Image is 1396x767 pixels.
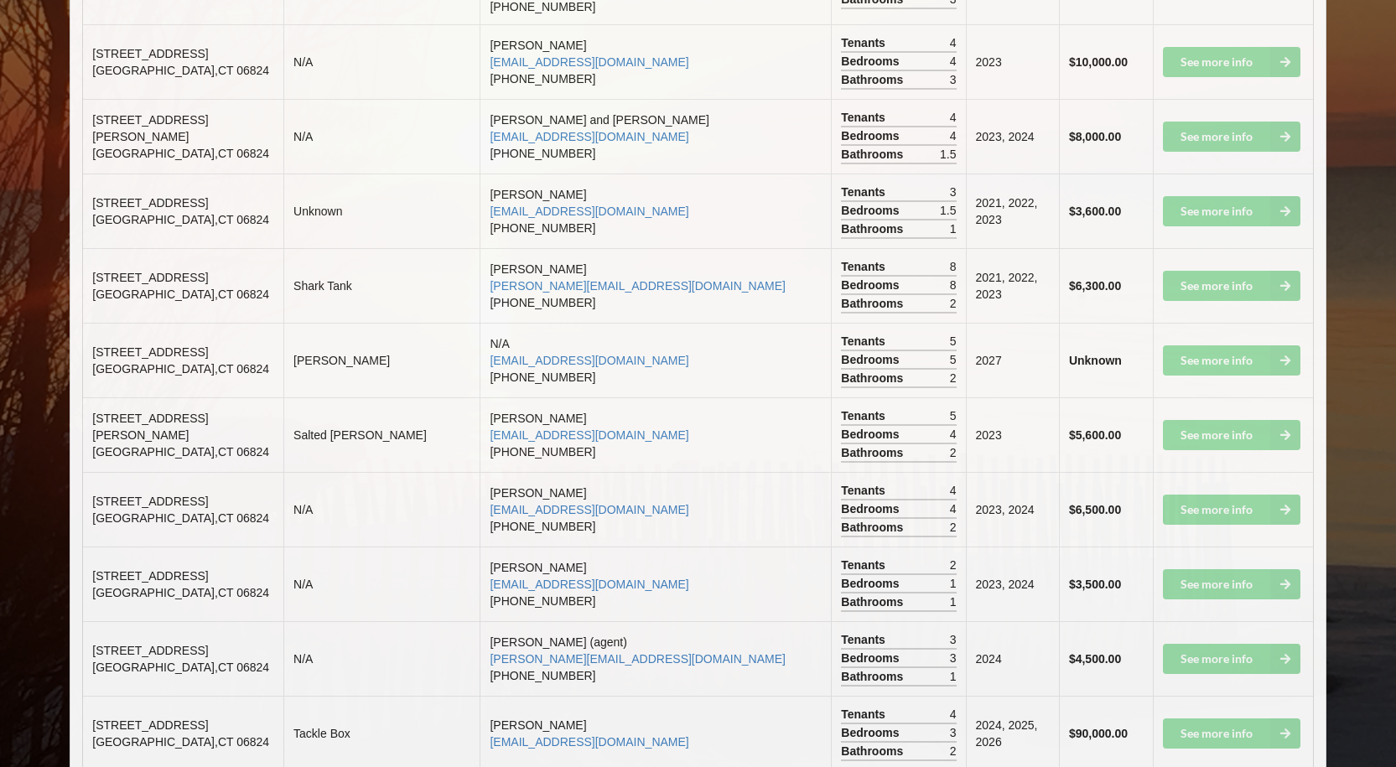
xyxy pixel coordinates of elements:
span: [GEOGRAPHIC_DATA] , CT 06824 [92,288,269,301]
span: [STREET_ADDRESS][PERSON_NAME] [92,412,208,442]
span: 2 [950,743,957,759]
span: 1.5 [940,146,956,163]
span: [GEOGRAPHIC_DATA] , CT 06824 [92,586,269,599]
span: 3 [950,631,957,648]
span: [GEOGRAPHIC_DATA] , CT 06824 [92,445,269,459]
span: Tenants [841,407,890,424]
span: 2 [950,444,957,461]
td: [PERSON_NAME] [PHONE_NUMBER] [480,174,831,248]
b: $10,000.00 [1069,55,1128,69]
td: 2023, 2024 [966,547,1059,621]
span: Bathrooms [841,593,907,610]
span: Bedrooms [841,277,903,293]
span: Bathrooms [841,295,907,312]
span: Tenants [841,482,890,499]
span: [STREET_ADDRESS] [92,644,208,657]
span: Tenants [841,333,890,350]
b: $8,000.00 [1069,130,1121,143]
span: Bathrooms [841,519,907,536]
span: [STREET_ADDRESS] [92,718,208,732]
td: 2021, 2022, 2023 [966,248,1059,323]
span: Tenants [841,34,890,51]
span: 2 [950,557,957,573]
b: $90,000.00 [1069,727,1128,740]
span: [STREET_ADDRESS][PERSON_NAME] [92,113,208,143]
b: $5,600.00 [1069,428,1121,442]
span: [STREET_ADDRESS] [92,495,208,508]
b: $6,300.00 [1069,279,1121,293]
td: [PERSON_NAME] and [PERSON_NAME] [PHONE_NUMBER] [480,99,831,174]
span: [GEOGRAPHIC_DATA] , CT 06824 [92,661,269,674]
td: 2024 [966,621,1059,696]
a: [EMAIL_ADDRESS][DOMAIN_NAME] [490,735,688,749]
a: [EMAIL_ADDRESS][DOMAIN_NAME] [490,130,688,143]
span: [GEOGRAPHIC_DATA] , CT 06824 [92,213,269,226]
span: [GEOGRAPHIC_DATA] , CT 06824 [92,735,269,749]
span: Bedrooms [841,426,903,443]
td: 2021, 2022, 2023 [966,174,1059,248]
b: $6,500.00 [1069,503,1121,516]
span: Bathrooms [841,370,907,386]
span: 1 [950,220,957,237]
span: 3 [950,724,957,741]
td: N/A [283,24,480,99]
span: Tenants [841,184,890,200]
td: [PERSON_NAME] [PHONE_NUMBER] [480,472,831,547]
td: [PERSON_NAME] [PHONE_NUMBER] [480,248,831,323]
span: Bedrooms [841,351,903,368]
td: [PERSON_NAME] (agent) [PHONE_NUMBER] [480,621,831,696]
span: 8 [950,277,957,293]
b: Unknown [1069,354,1122,367]
span: 3 [950,184,957,200]
span: 4 [950,34,957,51]
td: [PERSON_NAME] [PHONE_NUMBER] [480,397,831,472]
span: Bathrooms [841,743,907,759]
span: Bedrooms [841,202,903,219]
td: 2023 [966,24,1059,99]
span: 2 [950,295,957,312]
span: 5 [950,351,957,368]
span: Bedrooms [841,500,903,517]
a: [EMAIL_ADDRESS][DOMAIN_NAME] [490,578,688,591]
span: 1 [950,668,957,685]
span: Bathrooms [841,146,907,163]
span: [STREET_ADDRESS] [92,47,208,60]
td: Shark Tank [283,248,480,323]
td: 2023 [966,397,1059,472]
a: [EMAIL_ADDRESS][DOMAIN_NAME] [490,354,688,367]
span: 4 [950,109,957,126]
td: 2023, 2024 [966,472,1059,547]
span: [STREET_ADDRESS] [92,271,208,284]
span: Tenants [841,557,890,573]
span: Bedrooms [841,575,903,592]
span: [STREET_ADDRESS] [92,345,208,359]
span: 3 [950,650,957,666]
span: [GEOGRAPHIC_DATA] , CT 06824 [92,147,269,160]
span: Bedrooms [841,724,903,741]
span: Tenants [841,631,890,648]
span: Tenants [841,258,890,275]
span: Bedrooms [841,127,903,144]
span: [GEOGRAPHIC_DATA] , CT 06824 [92,511,269,525]
span: 8 [950,258,957,275]
span: 4 [950,706,957,723]
span: 4 [950,426,957,443]
span: 2 [950,370,957,386]
span: Tenants [841,706,890,723]
td: [PERSON_NAME] [PHONE_NUMBER] [480,547,831,621]
td: [PERSON_NAME] [PHONE_NUMBER] [480,24,831,99]
a: [PERSON_NAME][EMAIL_ADDRESS][DOMAIN_NAME] [490,652,785,666]
span: 3 [950,71,957,88]
td: N/A [283,472,480,547]
a: [EMAIL_ADDRESS][DOMAIN_NAME] [490,55,688,69]
a: [EMAIL_ADDRESS][DOMAIN_NAME] [490,428,688,442]
td: 2023, 2024 [966,99,1059,174]
span: 5 [950,333,957,350]
td: Unknown [283,174,480,248]
span: 1.5 [940,202,956,219]
span: Bathrooms [841,220,907,237]
a: [PERSON_NAME][EMAIL_ADDRESS][DOMAIN_NAME] [490,279,785,293]
span: 4 [950,127,957,144]
span: [GEOGRAPHIC_DATA] , CT 06824 [92,64,269,77]
span: Bedrooms [841,650,903,666]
